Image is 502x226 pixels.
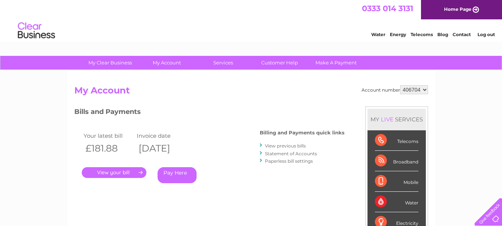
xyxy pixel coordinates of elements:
a: Services [192,56,254,70]
td: Invoice date [135,131,188,141]
a: My Clear Business [80,56,141,70]
div: Mobile [375,171,418,192]
div: Clear Business is a trading name of Verastar Limited (registered in [GEOGRAPHIC_DATA] No. 3667643... [76,4,427,36]
h2: My Account [74,85,428,99]
a: Log out [477,32,495,37]
a: . [82,167,146,178]
td: Your latest bill [82,131,135,141]
a: Paperless bill settings [265,158,313,164]
img: logo.png [17,19,55,42]
div: MY SERVICES [367,109,426,130]
h4: Billing and Payments quick links [260,130,344,136]
div: Broadband [375,151,418,171]
a: Make A Payment [305,56,367,70]
a: My Account [136,56,197,70]
a: View previous bills [265,143,306,149]
div: Water [375,192,418,212]
a: Energy [390,32,406,37]
a: Water [371,32,385,37]
a: Telecoms [411,32,433,37]
h3: Bills and Payments [74,106,344,120]
div: Telecoms [375,130,418,151]
th: £181.88 [82,141,135,156]
a: Blog [437,32,448,37]
a: Contact [453,32,471,37]
a: Pay Here [158,167,197,183]
div: LIVE [379,116,395,123]
a: Customer Help [249,56,310,70]
div: Account number [362,85,428,94]
a: 0333 014 3131 [362,4,413,13]
a: Statement of Accounts [265,151,317,156]
th: [DATE] [135,141,188,156]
